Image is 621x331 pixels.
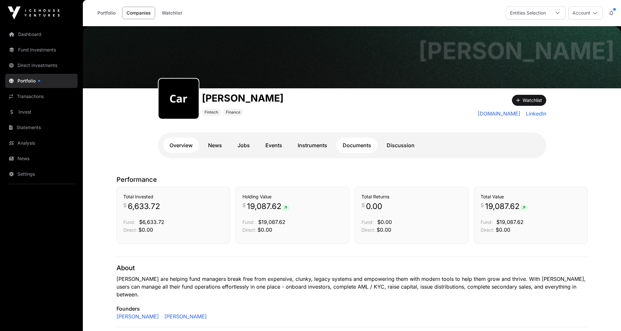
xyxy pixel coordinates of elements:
[161,313,207,320] a: [PERSON_NAME]
[139,226,153,233] span: $0.00
[123,227,137,233] span: Direct:
[116,313,159,320] a: [PERSON_NAME]
[139,219,164,225] span: $6,633.72
[93,7,120,19] a: Portfolio
[242,201,246,209] span: $
[418,39,615,62] h1: [PERSON_NAME]
[242,219,254,225] span: Fund:
[481,219,493,225] span: Fund:
[258,226,272,233] span: $0.00
[377,226,391,233] span: $0.00
[5,105,78,119] a: Invest
[5,58,78,72] a: Direct Investments
[258,219,285,225] span: $19,087.62
[512,95,546,106] button: Watchlist
[163,138,541,153] nav: Tabs
[242,193,343,200] h3: Holding Value
[5,120,78,135] a: Statements
[231,138,256,153] a: Jobs
[5,74,78,88] a: Portfolio
[291,138,334,153] a: Instruments
[361,193,462,200] h3: Total Returns
[589,300,621,331] iframe: Chat Widget
[8,6,60,19] img: Icehouse Ventures Logo
[496,226,510,233] span: $0.00
[361,201,365,209] span: $
[202,138,228,153] a: News
[116,175,588,184] p: Performance
[366,201,382,212] span: 0.00
[123,193,224,200] h3: Total Invested
[161,81,196,116] img: caruso351.png
[202,92,283,104] h1: [PERSON_NAME]
[226,110,240,115] span: Finance
[568,6,603,19] button: Account
[122,7,155,19] a: Companies
[123,219,135,225] span: Fund:
[380,138,421,153] a: Discussion
[5,27,78,41] a: Dashboard
[5,151,78,166] a: News
[242,227,256,233] span: Direct:
[205,110,218,115] span: Fintech
[481,193,581,200] h3: Total Value
[116,263,588,272] p: About
[481,201,484,209] span: $
[5,89,78,104] a: Transactions
[116,305,588,313] p: Founders
[158,7,186,19] a: Watchlist
[247,201,290,212] span: 19,087.62
[478,110,520,117] a: [DOMAIN_NAME]
[377,219,392,225] span: $0.00
[361,219,373,225] span: Fund:
[336,138,378,153] a: Documents
[506,7,550,19] div: Entities Selection
[481,227,494,233] span: Direct:
[163,138,199,153] a: Overview
[116,275,588,298] p: [PERSON_NAME] are helping fund managers break free from expensive, clunky, legacy systems and emp...
[5,167,78,181] a: Settings
[523,110,546,117] a: LinkedIn
[5,136,78,150] a: Analysis
[485,201,528,212] span: 19,087.62
[123,201,127,209] span: $
[361,227,375,233] span: Direct:
[259,138,289,153] a: Events
[128,201,160,212] span: 6,633.72
[83,26,621,88] img: Caruso
[496,219,524,225] span: $19,087.62
[5,43,78,57] a: Fund Investments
